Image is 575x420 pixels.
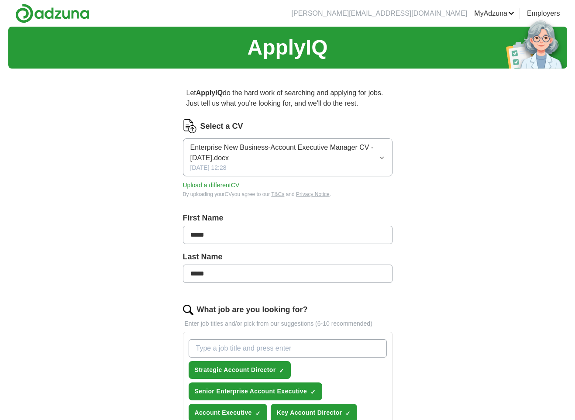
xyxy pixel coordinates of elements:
[345,410,351,417] span: ✓
[195,408,252,417] span: Account Executive
[200,120,243,132] label: Select a CV
[183,181,240,190] button: Upload a differentCV
[474,8,514,19] a: MyAdzuna
[296,191,330,197] a: Privacy Notice
[183,190,393,198] div: By uploading your CV you agree to our and .
[15,3,90,23] img: Adzuna logo
[190,163,227,172] span: [DATE] 12:28
[197,304,308,316] label: What job are you looking for?
[271,191,284,197] a: T&Cs
[183,251,393,263] label: Last Name
[189,339,387,358] input: Type a job title and press enter
[196,89,223,96] strong: ApplyIQ
[183,305,193,315] img: search.png
[310,389,316,396] span: ✓
[183,119,197,133] img: CV Icon
[189,382,323,400] button: Senior Enterprise Account Executive✓
[183,138,393,176] button: Enterprise New Business-Account Executive Manager CV -[DATE].docx[DATE] 12:28
[183,319,393,328] p: Enter job titles and/or pick from our suggestions (6-10 recommended)
[183,212,393,224] label: First Name
[279,367,284,374] span: ✓
[527,8,560,19] a: Employers
[190,142,379,163] span: Enterprise New Business-Account Executive Manager CV -[DATE].docx
[195,365,276,375] span: Strategic Account Director
[277,408,342,417] span: Key Account Director
[183,84,393,112] p: Let do the hard work of searching and applying for jobs. Just tell us what you're looking for, an...
[195,387,307,396] span: Senior Enterprise Account Executive
[189,361,291,379] button: Strategic Account Director✓
[255,410,261,417] span: ✓
[292,8,468,19] li: [PERSON_NAME][EMAIL_ADDRESS][DOMAIN_NAME]
[247,32,327,63] h1: ApplyIQ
